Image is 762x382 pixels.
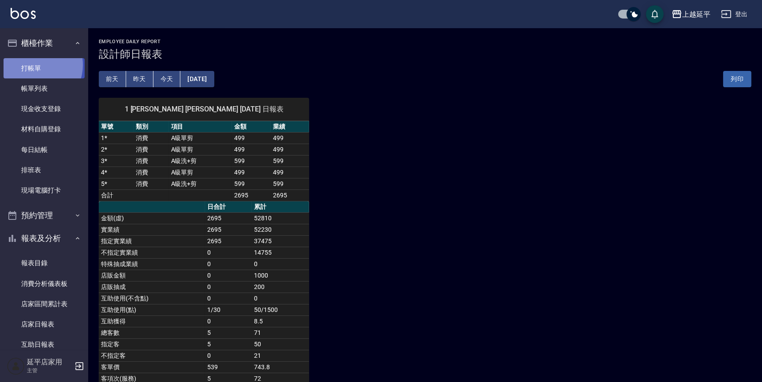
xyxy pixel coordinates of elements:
td: 52230 [252,224,309,235]
td: 50 [252,338,309,350]
td: 8.5 [252,315,309,327]
td: 互助獲得 [99,315,205,327]
a: 帳單列表 [4,78,85,99]
td: 0 [205,247,252,258]
td: A級洗+剪 [169,155,232,167]
td: 消費 [134,132,168,144]
a: 排班表 [4,160,85,180]
td: 499 [271,144,309,155]
td: 52810 [252,212,309,224]
td: 消費 [134,155,168,167]
a: 報表目錄 [4,253,85,273]
h2: Employee Daily Report [99,39,751,45]
td: 不指定實業績 [99,247,205,258]
td: 互助使用(點) [99,304,205,315]
td: 499 [271,132,309,144]
th: 業績 [271,121,309,133]
button: 櫃檯作業 [4,32,85,55]
td: 消費 [134,167,168,178]
td: 2695 [271,189,309,201]
td: 特殊抽成業績 [99,258,205,270]
th: 單號 [99,121,134,133]
td: 互助使用(不含點) [99,293,205,304]
td: 0 [205,350,252,361]
td: 金額(虛) [99,212,205,224]
a: 店家日報表 [4,314,85,334]
th: 日合計 [205,201,252,213]
button: 昨天 [126,71,153,87]
td: A級單剪 [169,132,232,144]
td: 743.8 [252,361,309,373]
td: 499 [232,167,270,178]
td: 1000 [252,270,309,281]
td: 200 [252,281,309,293]
td: 2695 [205,212,252,224]
td: 店販金額 [99,270,205,281]
td: 2695 [205,224,252,235]
td: 14755 [252,247,309,258]
button: 預約管理 [4,204,85,227]
td: 消費 [134,178,168,189]
td: 499 [232,144,270,155]
a: 材料自購登錄 [4,119,85,139]
td: 0 [205,293,252,304]
a: 互助日報表 [4,334,85,355]
td: 50/1500 [252,304,309,315]
h3: 設計師日報表 [99,48,751,60]
td: 店販抽成 [99,281,205,293]
td: 539 [205,361,252,373]
a: 現場電腦打卡 [4,180,85,200]
td: 0 [205,281,252,293]
a: 打帳單 [4,58,85,78]
button: 列印 [723,71,751,87]
td: 0 [205,315,252,327]
th: 累計 [252,201,309,213]
th: 項目 [169,121,232,133]
td: A級單剪 [169,144,232,155]
span: 1 [PERSON_NAME] [PERSON_NAME] [DATE] 日報表 [109,105,299,114]
h5: 延平店家用 [27,358,72,367]
button: 今天 [153,71,181,87]
button: [DATE] [180,71,214,87]
td: A級洗+剪 [169,178,232,189]
td: 499 [232,132,270,144]
td: 總客數 [99,327,205,338]
a: 現金收支登錄 [4,99,85,119]
td: 599 [232,178,270,189]
td: 599 [232,155,270,167]
td: 37475 [252,235,309,247]
img: Logo [11,8,36,19]
td: 2695 [205,235,252,247]
a: 每日結帳 [4,140,85,160]
td: A級單剪 [169,167,232,178]
button: 報表及分析 [4,227,85,250]
td: 71 [252,327,309,338]
td: 指定客 [99,338,205,350]
button: 登出 [717,6,751,22]
table: a dense table [99,121,309,201]
th: 類別 [134,121,168,133]
a: 店家區間累計表 [4,294,85,314]
td: 指定實業績 [99,235,205,247]
td: 599 [271,178,309,189]
td: 599 [271,155,309,167]
td: 客單價 [99,361,205,373]
td: 0 [252,258,309,270]
td: 1/30 [205,304,252,315]
td: 消費 [134,144,168,155]
p: 主管 [27,367,72,375]
td: 0 [252,293,309,304]
td: 不指定客 [99,350,205,361]
td: 0 [205,270,252,281]
button: 前天 [99,71,126,87]
td: 5 [205,327,252,338]
div: 上越延平 [682,9,710,20]
a: 消費分析儀表板 [4,274,85,294]
td: 499 [271,167,309,178]
td: 合計 [99,189,134,201]
td: 2695 [232,189,270,201]
th: 金額 [232,121,270,133]
td: 0 [205,258,252,270]
td: 實業績 [99,224,205,235]
img: Person [7,357,25,375]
